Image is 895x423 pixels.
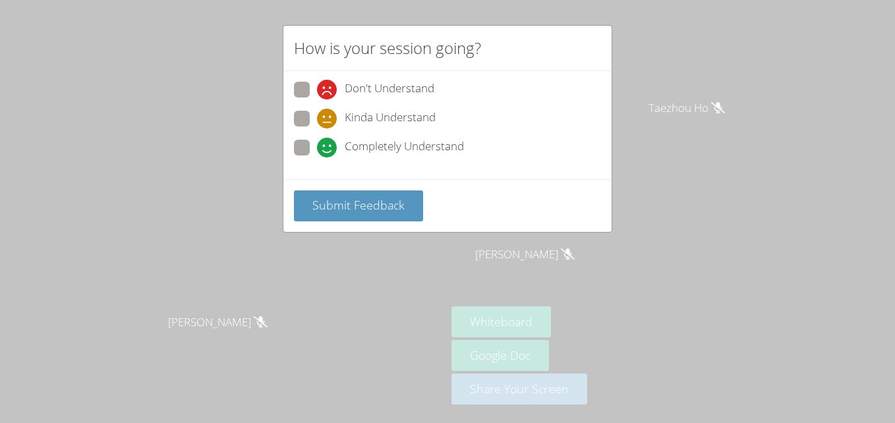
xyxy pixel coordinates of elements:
[294,190,423,221] button: Submit Feedback
[345,109,436,128] span: Kinda Understand
[294,36,481,60] h2: How is your session going?
[345,138,464,157] span: Completely Understand
[312,197,405,213] span: Submit Feedback
[345,80,434,99] span: Don't Understand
